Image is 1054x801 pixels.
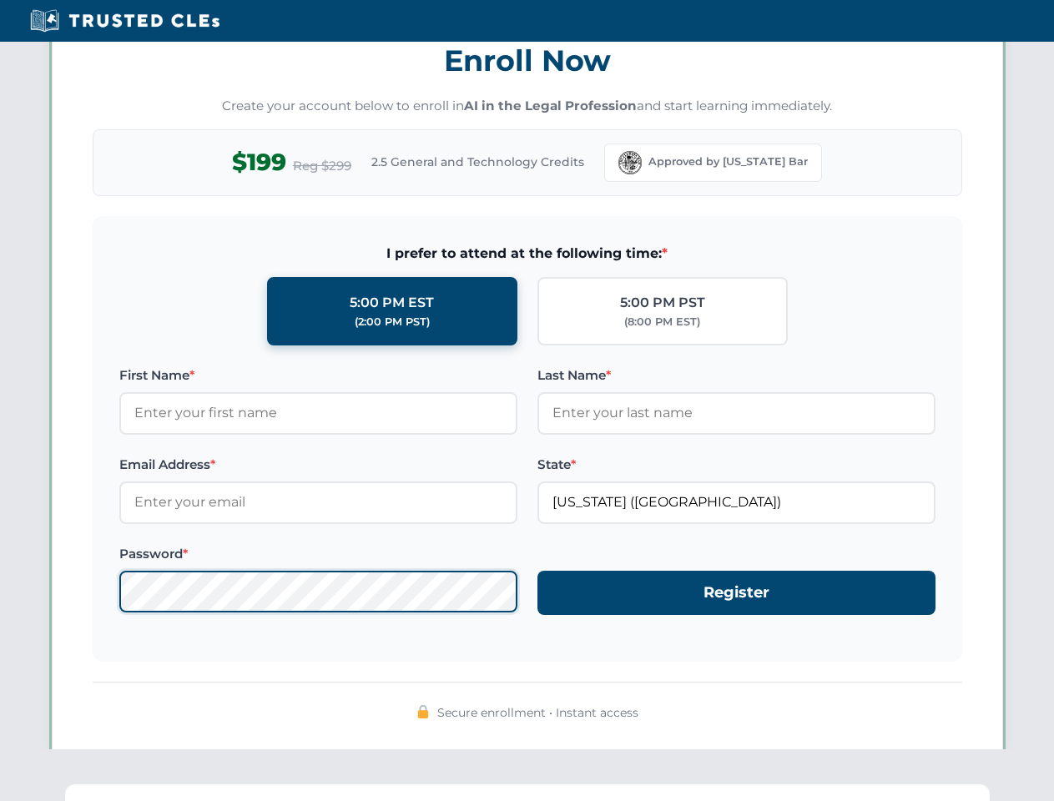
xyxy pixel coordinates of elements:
[371,153,584,171] span: 2.5 General and Technology Credits
[620,292,705,314] div: 5:00 PM PST
[93,34,962,87] h3: Enroll Now
[119,365,517,385] label: First Name
[618,151,642,174] img: Florida Bar
[537,571,935,615] button: Register
[624,314,700,330] div: (8:00 PM EST)
[25,8,224,33] img: Trusted CLEs
[119,243,935,264] span: I prefer to attend at the following time:
[537,481,935,523] input: Florida (FL)
[119,481,517,523] input: Enter your email
[537,365,935,385] label: Last Name
[119,544,517,564] label: Password
[464,98,637,113] strong: AI in the Legal Profession
[416,705,430,718] img: 🔒
[648,154,808,170] span: Approved by [US_STATE] Bar
[119,455,517,475] label: Email Address
[350,292,434,314] div: 5:00 PM EST
[119,392,517,434] input: Enter your first name
[93,97,962,116] p: Create your account below to enroll in and start learning immediately.
[232,144,286,181] span: $199
[355,314,430,330] div: (2:00 PM PST)
[537,392,935,434] input: Enter your last name
[437,703,638,722] span: Secure enrollment • Instant access
[293,156,351,176] span: Reg $299
[537,455,935,475] label: State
